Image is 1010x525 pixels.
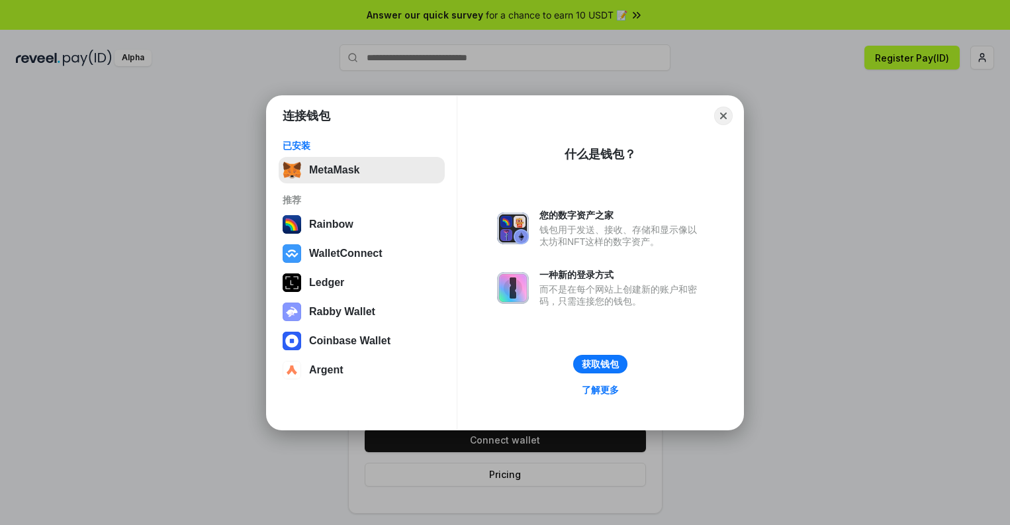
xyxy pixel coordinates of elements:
div: 一种新的登录方式 [539,269,704,281]
div: 钱包用于发送、接收、存储和显示像以太坊和NFT这样的数字资产。 [539,224,704,248]
img: svg+xml,%3Csvg%20xmlns%3D%22http%3A%2F%2Fwww.w3.org%2F2000%2Fsvg%22%20fill%3D%22none%22%20viewBox... [283,303,301,321]
div: WalletConnect [309,248,383,260]
img: svg+xml,%3Csvg%20xmlns%3D%22http%3A%2F%2Fwww.w3.org%2F2000%2Fsvg%22%20width%3D%2228%22%20height%3... [283,273,301,292]
div: Coinbase Wallet [309,335,390,347]
button: Ledger [279,269,445,296]
button: MetaMask [279,157,445,183]
div: Argent [309,364,344,376]
img: svg+xml,%3Csvg%20xmlns%3D%22http%3A%2F%2Fwww.w3.org%2F2000%2Fsvg%22%20fill%3D%22none%22%20viewBox... [497,213,529,244]
img: svg+xml,%3Csvg%20width%3D%22120%22%20height%3D%22120%22%20viewBox%3D%220%200%20120%20120%22%20fil... [283,215,301,234]
img: svg+xml,%3Csvg%20xmlns%3D%22http%3A%2F%2Fwww.w3.org%2F2000%2Fsvg%22%20fill%3D%22none%22%20viewBox... [497,272,529,304]
button: Close [714,107,733,125]
button: Rainbow [279,211,445,238]
img: svg+xml,%3Csvg%20width%3D%2228%22%20height%3D%2228%22%20viewBox%3D%220%200%2028%2028%22%20fill%3D... [283,244,301,263]
img: svg+xml,%3Csvg%20fill%3D%22none%22%20height%3D%2233%22%20viewBox%3D%220%200%2035%2033%22%20width%... [283,161,301,179]
div: 了解更多 [582,384,619,396]
button: Argent [279,357,445,383]
h1: 连接钱包 [283,108,330,124]
div: 而不是在每个网站上创建新的账户和密码，只需连接您的钱包。 [539,283,704,307]
button: WalletConnect [279,240,445,267]
div: Ledger [309,277,344,289]
a: 了解更多 [574,381,627,399]
img: svg+xml,%3Csvg%20width%3D%2228%22%20height%3D%2228%22%20viewBox%3D%220%200%2028%2028%22%20fill%3D... [283,361,301,379]
button: Coinbase Wallet [279,328,445,354]
div: 已安装 [283,140,441,152]
div: Rainbow [309,218,353,230]
div: 您的数字资产之家 [539,209,704,221]
button: Rabby Wallet [279,299,445,325]
img: svg+xml,%3Csvg%20width%3D%2228%22%20height%3D%2228%22%20viewBox%3D%220%200%2028%2028%22%20fill%3D... [283,332,301,350]
div: 推荐 [283,194,441,206]
div: Rabby Wallet [309,306,375,318]
div: MetaMask [309,164,359,176]
button: 获取钱包 [573,355,627,373]
div: 获取钱包 [582,358,619,370]
div: 什么是钱包？ [565,146,636,162]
